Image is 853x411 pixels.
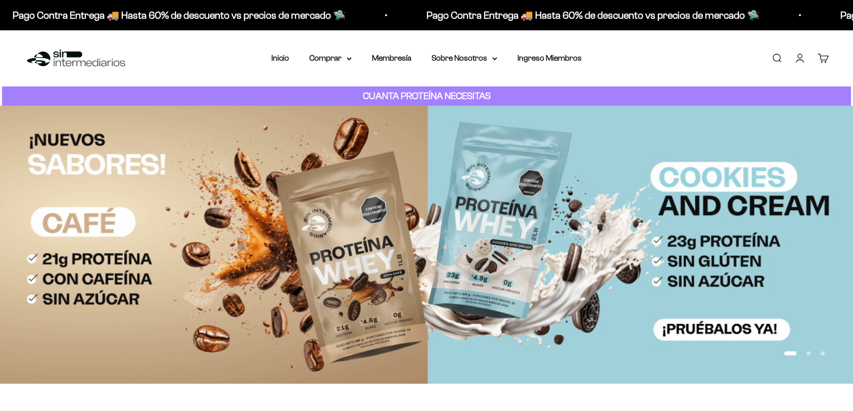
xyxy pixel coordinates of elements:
summary: Sobre Nosotros [432,52,497,65]
strong: CUANTA PROTEÍNA NECESITAS [363,90,491,101]
p: Pago Contra Entrega 🚚 Hasta 60% de descuento vs precios de mercado 🛸 [419,7,752,23]
summary: Comprar [309,52,352,65]
a: Ingreso Miembros [517,54,582,62]
p: Pago Contra Entrega 🚚 Hasta 60% de descuento vs precios de mercado 🛸 [5,7,338,23]
a: Membresía [372,54,411,62]
a: Inicio [271,54,289,62]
